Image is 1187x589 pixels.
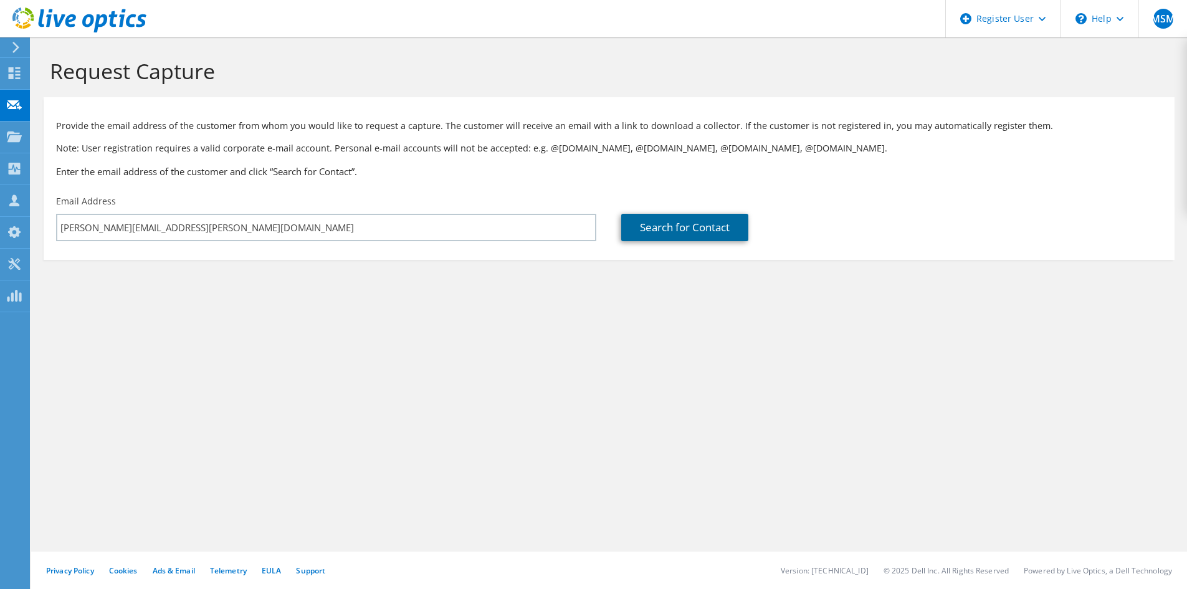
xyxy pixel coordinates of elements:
[621,214,748,241] a: Search for Contact
[56,141,1162,155] p: Note: User registration requires a valid corporate e-mail account. Personal e-mail accounts will ...
[1024,565,1172,576] li: Powered by Live Optics, a Dell Technology
[56,119,1162,133] p: Provide the email address of the customer from whom you would like to request a capture. The cust...
[56,195,116,208] label: Email Address
[56,165,1162,178] h3: Enter the email address of the customer and click “Search for Contact”.
[884,565,1009,576] li: © 2025 Dell Inc. All Rights Reserved
[781,565,869,576] li: Version: [TECHNICAL_ID]
[262,565,281,576] a: EULA
[153,565,195,576] a: Ads & Email
[46,565,94,576] a: Privacy Policy
[1075,13,1087,24] svg: \n
[109,565,138,576] a: Cookies
[296,565,325,576] a: Support
[210,565,247,576] a: Telemetry
[1153,9,1173,29] span: MSM
[50,58,1162,84] h1: Request Capture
